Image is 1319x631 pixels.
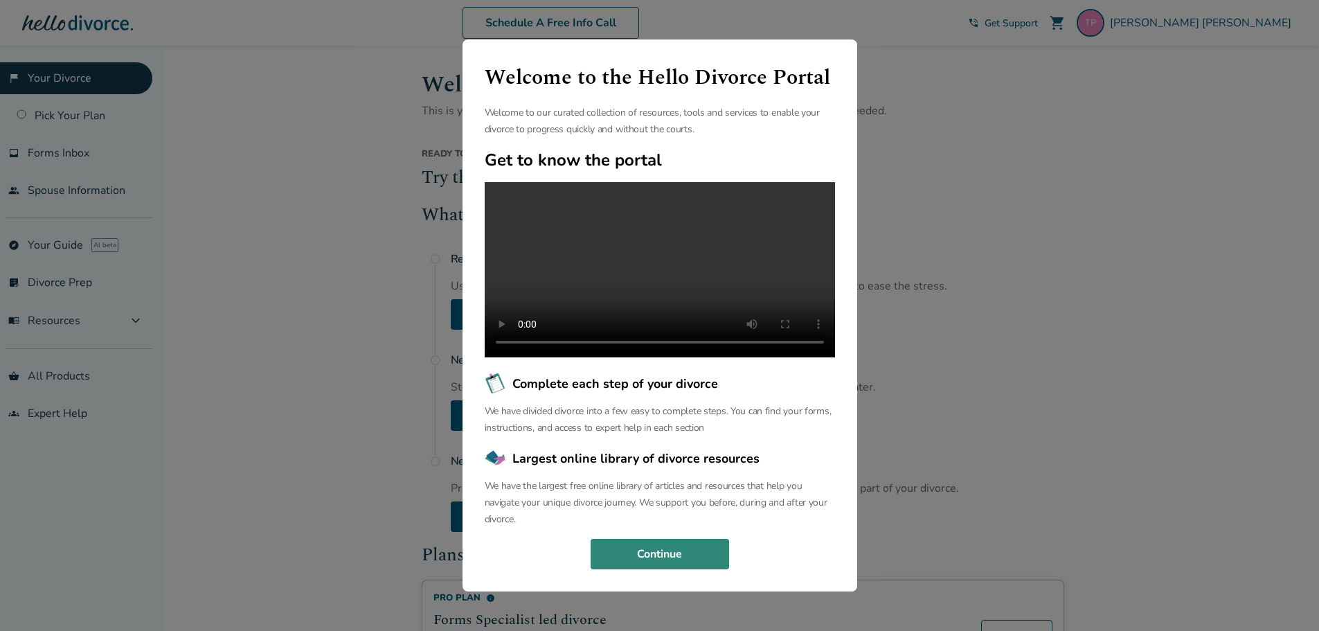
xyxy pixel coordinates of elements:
span: Complete each step of your divorce [512,375,718,393]
img: Largest online library of divorce resources [485,447,507,470]
p: We have divided divorce into a few easy to complete steps. You can find your forms, instructions,... [485,403,835,436]
button: Continue [591,539,729,569]
img: Complete each step of your divorce [485,373,507,395]
p: We have the largest free online library of articles and resources that help you navigate your uni... [485,478,835,528]
h1: Welcome to the Hello Divorce Portal [485,62,835,94]
span: Largest online library of divorce resources [512,450,760,468]
h2: Get to know the portal [485,149,835,171]
p: Welcome to our curated collection of resources, tools and services to enable your divorce to prog... [485,105,835,138]
iframe: Chat Widget [1250,565,1319,631]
